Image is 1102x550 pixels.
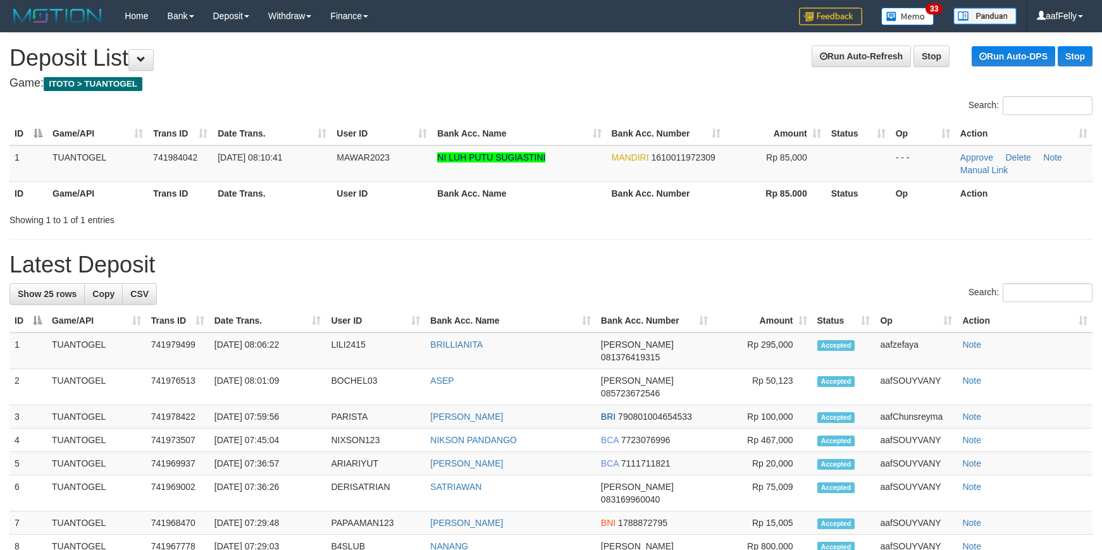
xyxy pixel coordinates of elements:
[331,122,432,145] th: User ID: activate to sort column ascending
[817,436,855,446] span: Accepted
[130,289,149,299] span: CSV
[209,405,326,429] td: [DATE] 07:59:56
[953,8,1017,25] img: panduan.png
[955,122,1093,145] th: Action: activate to sort column ascending
[875,475,957,511] td: aafSOUYVANY
[47,333,146,369] td: TUANTOGEL
[146,405,209,429] td: 741978422
[607,122,726,145] th: Bank Acc. Number: activate to sort column ascending
[146,333,209,369] td: 741979499
[326,452,425,475] td: ARIARIYUT
[713,452,812,475] td: Rp 20,000
[209,475,326,511] td: [DATE] 07:36:26
[726,181,826,205] th: Rp 85.000
[326,511,425,535] td: PAPAAMAN123
[601,412,616,422] span: BRI
[601,482,674,492] span: [PERSON_NAME]
[9,475,47,511] td: 6
[875,405,957,429] td: aafChunsreyma
[926,3,943,15] span: 33
[209,333,326,369] td: [DATE] 08:06:22
[148,122,213,145] th: Trans ID: activate to sort column ascending
[1005,152,1031,162] a: Delete
[726,122,826,145] th: Amount: activate to sort column ascending
[596,309,713,333] th: Bank Acc. Number: activate to sort column ascending
[209,429,326,452] td: [DATE] 07:45:04
[146,452,209,475] td: 741969937
[601,518,616,528] span: BNI
[84,283,123,305] a: Copy
[875,309,957,333] th: Op: activate to sort column ascending
[881,8,934,25] img: Button%20Memo.svg
[1043,152,1062,162] a: Note
[962,376,981,386] a: Note
[425,309,596,333] th: Bank Acc. Name: activate to sort column ascending
[601,388,660,398] span: Copy 085723672546 to clipboard
[913,46,950,67] a: Stop
[9,181,47,205] th: ID
[47,122,148,145] th: Game/API: activate to sort column ascending
[713,511,812,535] td: Rp 15,005
[47,405,146,429] td: TUANTOGEL
[713,309,812,333] th: Amount: activate to sort column ascending
[92,289,115,299] span: Copy
[44,77,142,91] span: ITOTO > TUANTOGEL
[326,333,425,369] td: LILI2415
[957,309,1093,333] th: Action: activate to sort column ascending
[1003,96,1093,115] input: Search:
[799,8,862,25] img: Feedback.jpg
[962,518,981,528] a: Note
[122,283,157,305] a: CSV
[601,494,660,504] span: Copy 083169960040 to clipboard
[430,482,481,492] a: SATRIAWAN
[9,333,47,369] td: 1
[209,452,326,475] td: [DATE] 07:36:57
[430,518,503,528] a: [PERSON_NAME]
[326,405,425,429] td: PARISTA
[766,152,807,162] span: Rp 85,000
[9,122,47,145] th: ID: activate to sort column descending
[601,435,619,445] span: BCA
[9,452,47,475] td: 5
[47,309,146,333] th: Game/API: activate to sort column ascending
[209,369,326,405] td: [DATE] 08:01:09
[9,252,1093,278] h1: Latest Deposit
[47,145,148,182] td: TUANTOGEL
[960,152,993,162] a: Approve
[430,435,517,445] a: NIKSON PANDANGO
[218,152,282,162] span: [DATE] 08:10:41
[9,6,106,25] img: MOTION_logo.png
[891,181,955,205] th: Op
[713,475,812,511] td: Rp 75,009
[430,412,503,422] a: [PERSON_NAME]
[9,145,47,182] td: 1
[817,412,855,423] span: Accepted
[213,122,331,145] th: Date Trans.: activate to sort column ascending
[618,412,692,422] span: Copy 790801004654533 to clipboard
[430,458,503,468] a: [PERSON_NAME]
[713,333,812,369] td: Rp 295,000
[47,511,146,535] td: TUANTOGEL
[18,289,77,299] span: Show 25 rows
[9,429,47,452] td: 4
[812,309,876,333] th: Status: activate to sort column ascending
[962,435,981,445] a: Note
[9,405,47,429] td: 3
[969,96,1093,115] label: Search:
[9,46,1093,71] h1: Deposit List
[817,459,855,470] span: Accepted
[146,309,209,333] th: Trans ID: activate to sort column ascending
[437,152,545,162] a: NI LUH PUTU SUGIASTINI
[812,46,911,67] a: Run Auto-Refresh
[9,511,47,535] td: 7
[972,46,1055,66] a: Run Auto-DPS
[962,458,981,468] a: Note
[826,122,891,145] th: Status: activate to sort column ascending
[817,518,855,529] span: Accepted
[9,283,85,305] a: Show 25 rows
[607,181,726,205] th: Bank Acc. Number
[875,333,957,369] td: aafzefaya
[9,209,450,226] div: Showing 1 to 1 of 1 entries
[1003,283,1093,302] input: Search:
[326,309,425,333] th: User ID: activate to sort column ascending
